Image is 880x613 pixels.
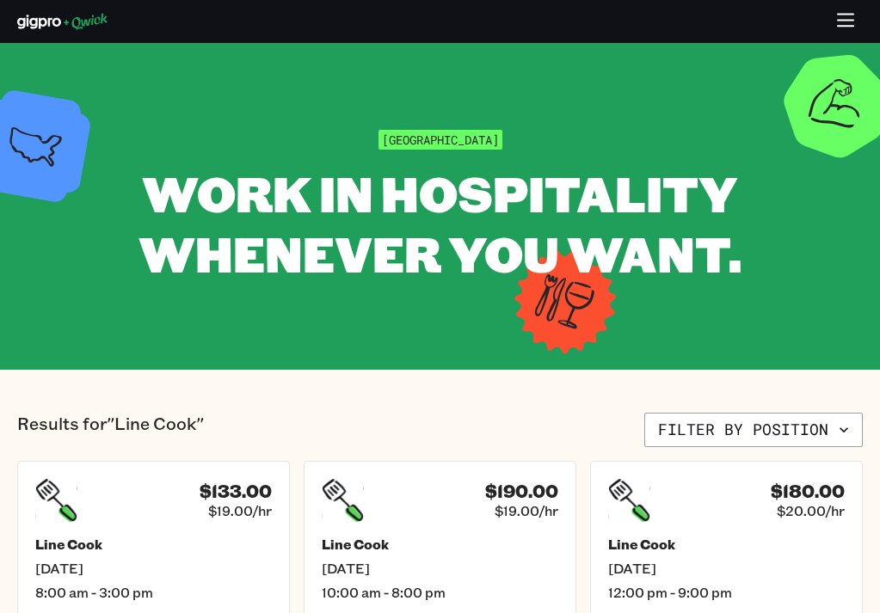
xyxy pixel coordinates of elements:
[208,502,272,519] span: $19.00/hr
[608,584,845,601] span: 12:00 pm - 9:00 pm
[322,584,558,601] span: 10:00 am - 8:00 pm
[35,584,272,601] span: 8:00 am - 3:00 pm
[35,560,272,577] span: [DATE]
[17,413,204,447] p: Results for "Line Cook"
[495,502,558,519] span: $19.00/hr
[771,481,845,502] h4: $180.00
[608,536,845,553] h5: Line Cook
[322,536,558,553] h5: Line Cook
[608,560,845,577] span: [DATE]
[35,536,272,553] h5: Line Cook
[138,161,742,285] span: WORK IN HOSPITALITY WHENEVER YOU WANT.
[378,130,502,150] span: [GEOGRAPHIC_DATA]
[322,560,558,577] span: [DATE]
[644,413,863,447] button: Filter by position
[200,481,272,502] h4: $133.00
[777,502,845,519] span: $20.00/hr
[485,481,558,502] h4: $190.00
